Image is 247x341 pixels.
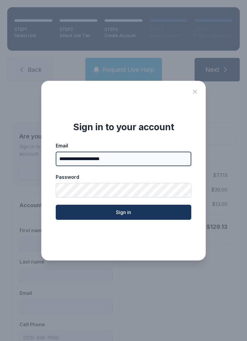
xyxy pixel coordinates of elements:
[56,142,191,149] div: Email
[191,88,199,95] button: Close sign in modal
[56,122,191,132] div: Sign in to your account
[56,173,191,181] div: Password
[56,152,191,166] input: Email
[56,183,191,197] input: Password
[116,209,131,216] span: Sign in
